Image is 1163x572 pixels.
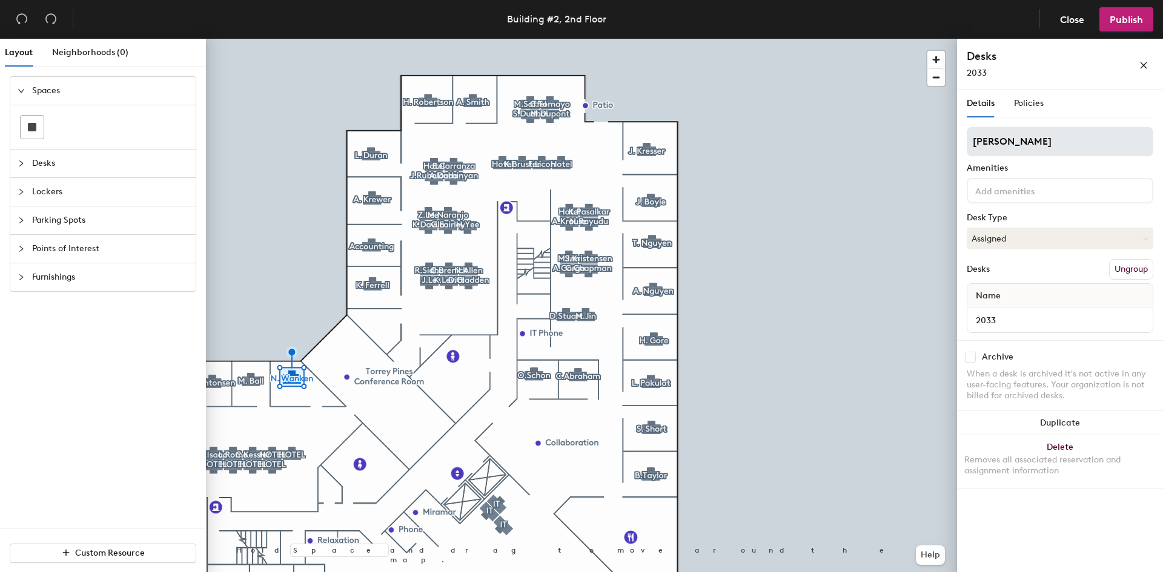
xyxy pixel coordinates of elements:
[32,150,188,177] span: Desks
[970,312,1150,329] input: Unnamed desk
[967,163,1153,173] div: Amenities
[1110,14,1143,25] span: Publish
[16,13,28,25] span: undo
[18,245,25,252] span: collapsed
[967,265,990,274] div: Desks
[982,352,1013,362] div: Archive
[18,160,25,167] span: collapsed
[5,47,33,58] span: Layout
[18,217,25,224] span: collapsed
[967,228,1153,249] button: Assigned
[32,77,188,105] span: Spaces
[52,47,128,58] span: Neighborhoods (0)
[1050,7,1095,31] button: Close
[967,213,1153,223] div: Desk Type
[75,548,145,558] span: Custom Resource
[32,178,188,206] span: Lockers
[32,235,188,263] span: Points of Interest
[957,411,1163,435] button: Duplicate
[916,545,945,565] button: Help
[967,48,1100,64] h4: Desks
[1139,61,1148,70] span: close
[973,183,1082,197] input: Add amenities
[967,68,987,78] span: 2033
[967,369,1153,401] div: When a desk is archived it's not active in any user-facing features. Your organization is not bil...
[18,274,25,281] span: collapsed
[957,435,1163,488] button: DeleteRemoves all associated reservation and assignment information
[970,285,1007,307] span: Name
[18,87,25,94] span: expanded
[18,188,25,196] span: collapsed
[1060,14,1084,25] span: Close
[964,455,1156,476] div: Removes all associated reservation and assignment information
[1099,7,1153,31] button: Publish
[39,7,63,31] button: Redo (⌘ + ⇧ + Z)
[507,12,606,27] div: Building #2, 2nd Floor
[1109,259,1153,280] button: Ungroup
[967,98,995,108] span: Details
[32,263,188,291] span: Furnishings
[1014,98,1044,108] span: Policies
[10,7,34,31] button: Undo (⌘ + Z)
[32,206,188,234] span: Parking Spots
[10,544,196,563] button: Custom Resource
